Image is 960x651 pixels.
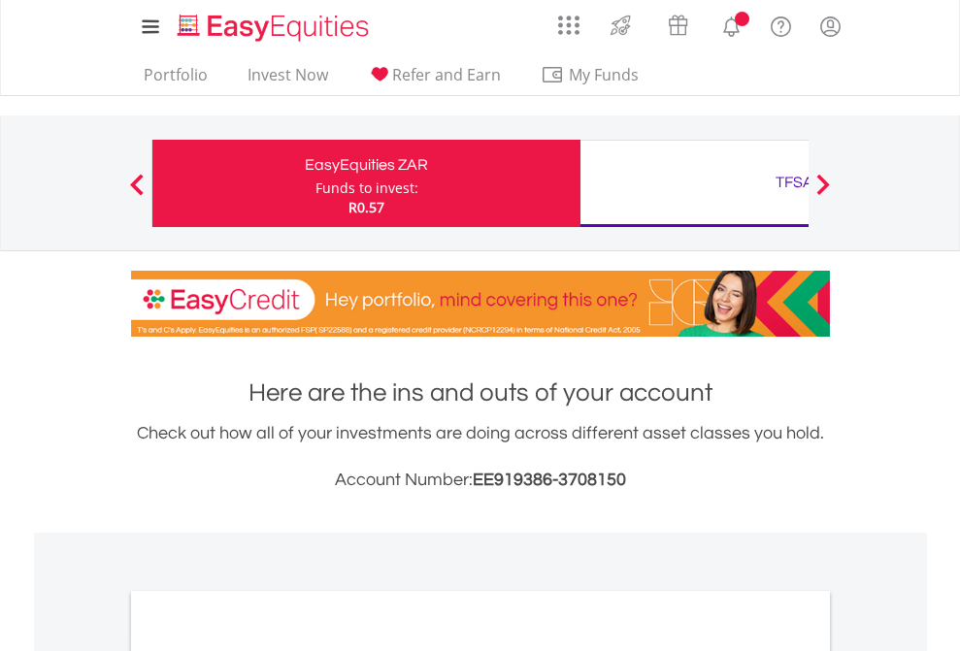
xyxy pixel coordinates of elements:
h3: Account Number: [131,467,830,494]
a: Vouchers [649,5,707,41]
a: Portfolio [136,65,215,95]
a: My Profile [806,5,855,48]
a: FAQ's and Support [756,5,806,44]
span: EE919386-3708150 [473,471,626,489]
button: Previous [117,183,156,203]
img: thrive-v2.svg [605,10,637,41]
a: Refer and Earn [360,65,509,95]
div: EasyEquities ZAR [164,151,569,179]
div: Check out how all of your investments are doing across different asset classes you hold. [131,420,830,494]
a: Home page [170,5,377,44]
span: R0.57 [348,198,384,216]
h1: Here are the ins and outs of your account [131,375,830,410]
span: My Funds [541,62,668,87]
img: EasyCredit Promotion Banner [131,271,830,337]
div: Funds to invest: [315,179,418,198]
img: EasyEquities_Logo.png [174,12,377,44]
img: vouchers-v2.svg [662,10,694,41]
span: Refer and Earn [392,64,501,85]
img: grid-menu-icon.svg [558,15,579,36]
a: Invest Now [240,65,336,95]
button: Next [804,183,843,203]
a: Notifications [707,5,756,44]
a: AppsGrid [546,5,592,36]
